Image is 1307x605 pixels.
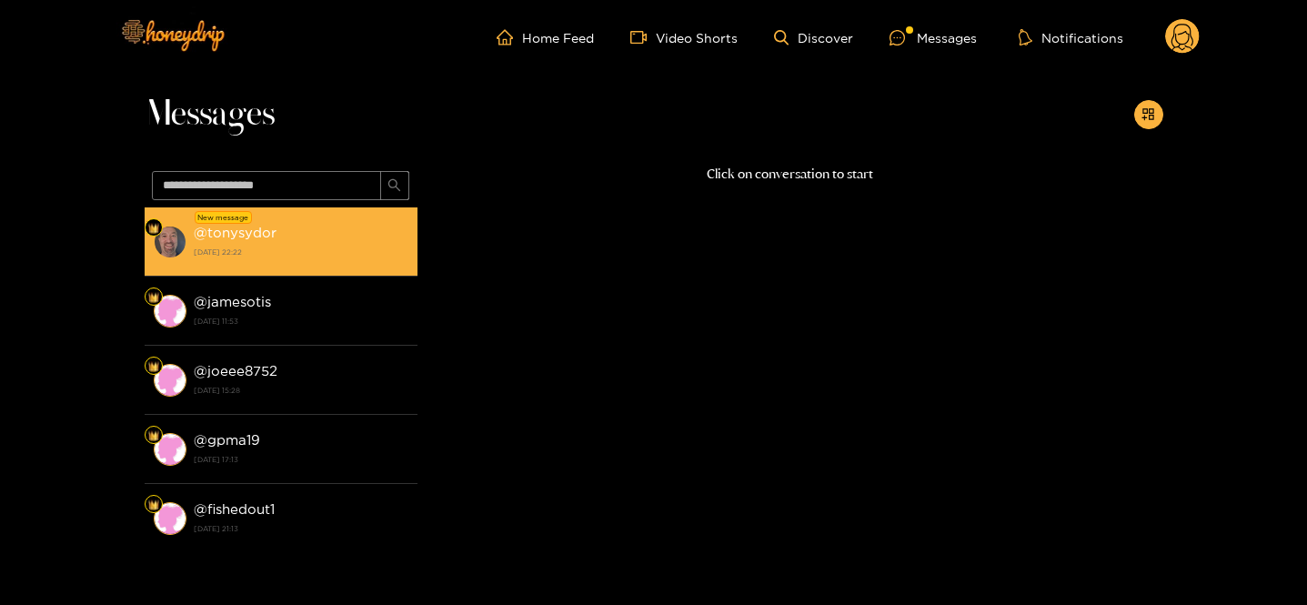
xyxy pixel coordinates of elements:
button: Notifications [1013,28,1129,46]
strong: @ fishedout1 [194,501,275,517]
a: Video Shorts [630,29,738,45]
strong: @ joeee8752 [194,363,277,378]
a: Home Feed [497,29,594,45]
button: search [380,171,409,200]
span: home [497,29,522,45]
img: conversation [154,502,186,535]
img: Fan Level [148,292,159,303]
img: Fan Level [148,430,159,441]
img: conversation [154,364,186,397]
span: Messages [145,93,275,136]
strong: @ gpma19 [194,432,260,448]
img: Fan Level [148,499,159,510]
div: New message [195,211,252,224]
strong: [DATE] 17:13 [194,451,408,468]
strong: @ jamesotis [194,294,271,309]
p: Click on conversation to start [417,164,1163,185]
span: appstore-add [1141,107,1155,123]
strong: [DATE] 15:28 [194,382,408,398]
strong: @ tonysydor [194,225,276,240]
span: search [387,178,401,194]
strong: [DATE] 21:13 [194,520,408,537]
img: conversation [154,295,186,328]
div: Messages [890,27,977,48]
strong: [DATE] 11:53 [194,313,408,329]
a: Discover [774,30,853,45]
img: conversation [154,226,186,258]
img: Fan Level [148,223,159,234]
span: video-camera [630,29,656,45]
button: appstore-add [1134,100,1163,129]
img: Fan Level [148,361,159,372]
img: conversation [154,433,186,466]
strong: [DATE] 22:22 [194,244,408,260]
